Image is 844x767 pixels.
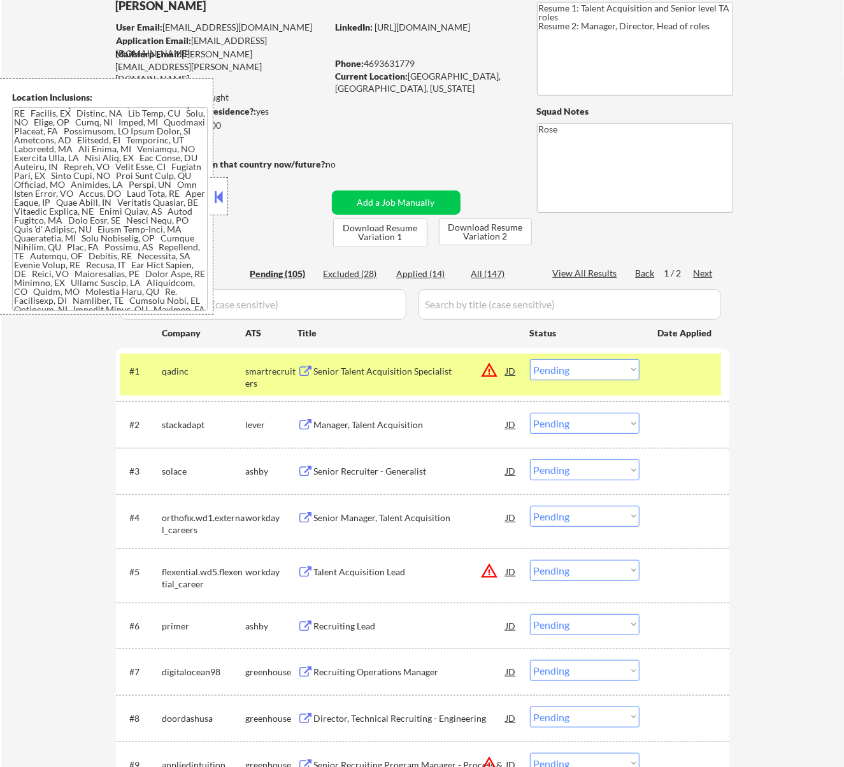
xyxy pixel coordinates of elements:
[130,620,152,633] div: #6
[246,327,298,340] div: ATS
[505,660,518,683] div: JD
[537,105,733,118] div: Squad Notes
[375,22,471,32] a: [URL][DOMAIN_NAME]
[505,706,518,729] div: JD
[162,666,246,678] div: digitalocean98
[162,327,246,340] div: Company
[314,419,506,431] div: Manager, Talent Acquisition
[530,321,640,344] div: Status
[336,22,373,32] strong: LinkedIn:
[130,712,152,725] div: #8
[246,566,298,578] div: workday
[314,512,506,524] div: Senior Manager, Talent Acquisition
[694,267,714,280] div: Next
[117,34,327,59] div: [EMAIL_ADDRESS][DOMAIN_NAME]
[117,22,163,32] strong: User Email:
[397,268,461,280] div: Applied (14)
[162,620,246,633] div: primer
[333,219,427,247] button: Download Resume Variation 1
[471,268,535,280] div: All (147)
[246,365,298,390] div: smartrecruiters
[505,413,518,436] div: JD
[336,58,364,69] strong: Phone:
[162,365,246,378] div: qadinc
[246,620,298,633] div: ashby
[116,48,182,59] strong: Mailslurp Email:
[130,465,152,478] div: #3
[117,35,192,46] strong: Application Email:
[162,419,246,431] div: stackadapt
[636,267,656,280] div: Back
[664,267,694,280] div: 1 / 2
[130,512,152,524] div: #4
[505,359,518,382] div: JD
[505,614,518,637] div: JD
[336,70,516,95] div: [GEOGRAPHIC_DATA], [GEOGRAPHIC_DATA], [US_STATE]
[505,459,518,482] div: JD
[314,465,506,478] div: Senior Recruiter - Generalist
[324,268,387,280] div: Excluded (28)
[130,365,152,378] div: #1
[332,190,461,215] button: Add a Job Manually
[246,465,298,478] div: ashby
[336,71,408,82] strong: Current Location:
[481,562,499,580] button: warning_amber
[246,666,298,678] div: greenhouse
[246,712,298,725] div: greenhouse
[298,327,518,340] div: Title
[314,365,506,378] div: Senior Talent Acquisition Specialist
[116,48,327,85] div: [PERSON_NAME][EMAIL_ADDRESS][PERSON_NAME][DOMAIN_NAME]
[246,419,298,431] div: lever
[246,512,298,524] div: workday
[553,267,621,280] div: View All Results
[120,289,406,320] input: Search by company (case sensitive)
[314,566,506,578] div: Talent Acquisition Lead
[336,57,516,70] div: 4693631779
[12,91,208,104] div: Location Inclusions:
[658,327,714,340] div: Date Applied
[130,419,152,431] div: #2
[130,666,152,678] div: #7
[439,219,532,245] button: Download Resume Variation 2
[162,566,246,591] div: flexential.wd5.flexential_career
[250,268,314,280] div: Pending (105)
[162,465,246,478] div: solace
[505,560,518,583] div: JD
[326,158,362,171] div: no
[418,289,721,320] input: Search by title (case sensitive)
[130,566,152,578] div: #5
[314,666,506,678] div: Recruiting Operations Manager
[117,21,327,34] div: [EMAIL_ADDRESS][DOMAIN_NAME]
[505,506,518,529] div: JD
[314,712,506,725] div: Director, Technical Recruiting - Engineering
[481,361,499,379] button: warning_amber
[162,712,246,725] div: doordashusa
[314,620,506,633] div: Recruiting Lead
[162,512,246,536] div: orthofix.wd1.external_careers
